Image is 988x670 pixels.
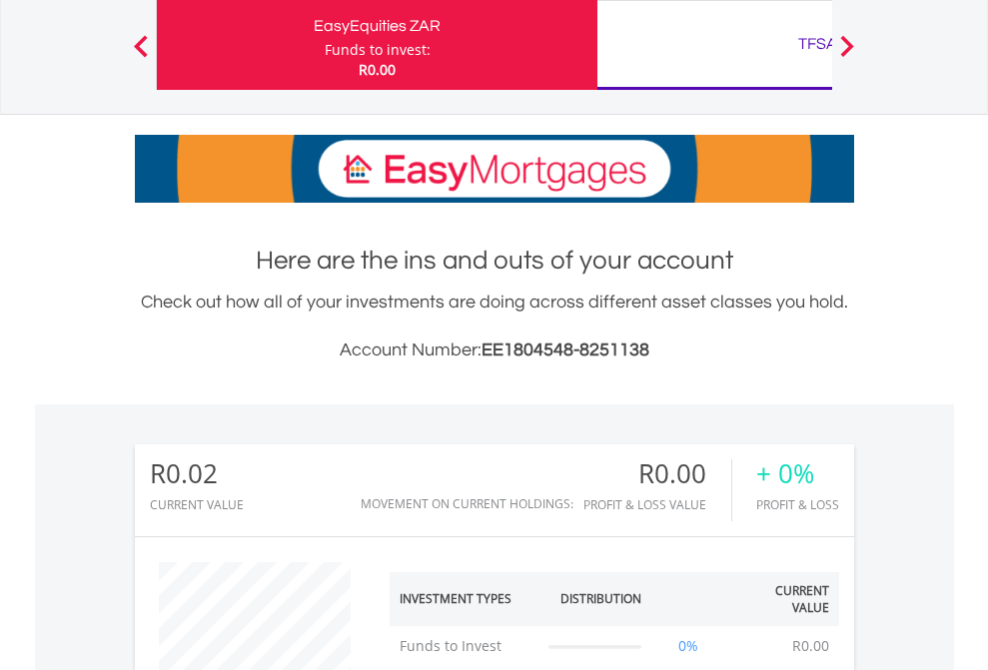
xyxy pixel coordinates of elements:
h3: Account Number: [135,336,854,364]
div: R0.02 [150,459,244,488]
span: R0.00 [359,60,396,79]
h1: Here are the ins and outs of your account [135,243,854,279]
th: Current Value [726,572,839,626]
th: Investment Types [390,572,539,626]
td: 0% [651,626,726,666]
div: Check out how all of your investments are doing across different asset classes you hold. [135,289,854,364]
div: R0.00 [583,459,731,488]
img: EasyMortage Promotion Banner [135,135,854,203]
div: EasyEquities ZAR [169,12,585,40]
div: + 0% [756,459,839,488]
span: EE1804548-8251138 [482,340,649,359]
div: Funds to invest: [325,40,431,60]
div: Distribution [560,590,641,607]
div: CURRENT VALUE [150,498,244,511]
td: Funds to Invest [390,626,539,666]
td: R0.00 [782,626,839,666]
div: Movement on Current Holdings: [361,497,573,510]
div: Profit & Loss [756,498,839,511]
div: Profit & Loss Value [583,498,731,511]
button: Previous [121,45,161,65]
button: Next [827,45,867,65]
